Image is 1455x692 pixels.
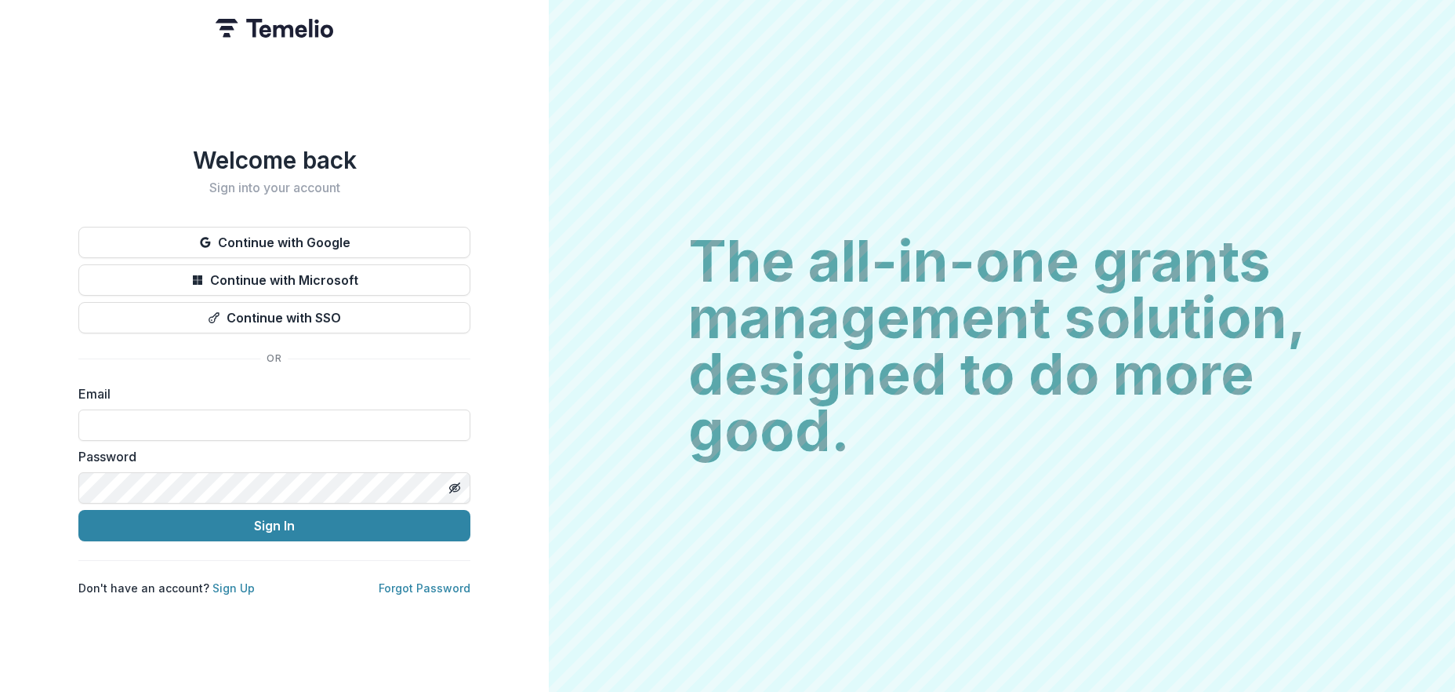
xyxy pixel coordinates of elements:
h1: Welcome back [78,146,470,174]
label: Email [78,384,461,403]
label: Password [78,447,461,466]
button: Continue with SSO [78,302,470,333]
img: Temelio [216,19,333,38]
a: Forgot Password [379,581,470,595]
button: Continue with Microsoft [78,264,470,296]
p: Don't have an account? [78,580,255,596]
a: Sign Up [212,581,255,595]
button: Toggle password visibility [442,475,467,501]
h2: Sign into your account [78,180,470,195]
button: Continue with Google [78,227,470,258]
button: Sign In [78,510,470,541]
